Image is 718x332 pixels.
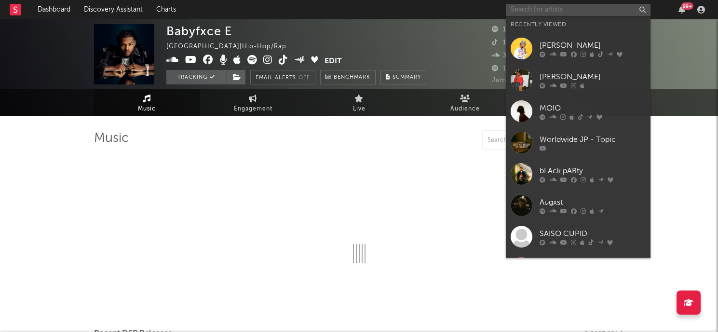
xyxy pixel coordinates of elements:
span: Engagement [234,103,272,115]
span: Jump Score: 79.1 [492,77,548,83]
span: Live [353,103,366,115]
button: Tracking [166,70,227,84]
div: Babyfxce E [166,24,232,38]
a: MOIO [506,96,650,127]
a: Worldwide JP - Topic [506,127,650,158]
input: Search by song name or URL [483,137,584,144]
a: bLAck pARty [506,158,650,190]
span: Music [138,103,156,115]
div: Augxst [540,196,646,208]
div: 99 + [681,2,693,10]
a: Live [306,89,412,116]
div: MOIO [540,102,646,114]
div: [GEOGRAPHIC_DATA] | Hip-Hop/Rap [166,41,298,53]
a: Augxst [506,190,650,221]
span: Audience [450,103,480,115]
span: Summary [393,75,421,80]
div: Worldwide JP - Topic [540,134,646,145]
div: bLAck pARty [540,165,646,177]
span: 33,026 [492,53,525,59]
a: [PERSON_NAME] [506,33,650,64]
div: [PERSON_NAME] [540,40,646,51]
span: 196,300 [492,40,529,46]
button: Summary [380,70,426,84]
a: [PERSON_NAME] [506,64,650,96]
em: Off [298,75,310,81]
a: Engagement [200,89,306,116]
button: Email AlertsOff [250,70,315,84]
a: SAISO CUPID [506,221,650,252]
a: Audience [412,89,518,116]
a: Music [94,89,200,116]
div: SAISO CUPID [540,228,646,239]
span: 1,203,404 Monthly Listeners [492,66,594,72]
input: Search for artists [506,4,650,16]
button: Edit [325,55,342,67]
span: Benchmark [334,72,370,83]
a: Benchmark [320,70,376,84]
div: Recently Viewed [511,19,646,30]
div: [PERSON_NAME] [540,71,646,83]
button: 99+ [678,6,685,14]
a: [US_STATE] Phantom [506,252,650,284]
span: 129,345 [492,27,528,33]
